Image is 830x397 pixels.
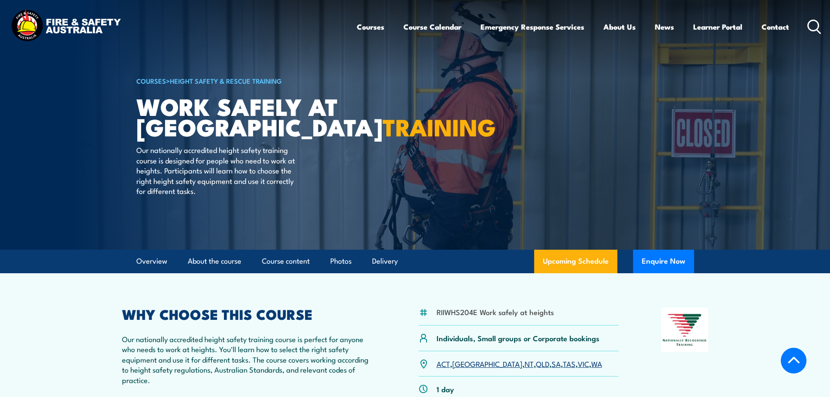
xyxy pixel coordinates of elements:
[762,15,789,38] a: Contact
[122,308,376,320] h2: WHY CHOOSE THIS COURSE
[403,15,461,38] a: Course Calendar
[633,250,694,273] button: Enquire Now
[437,359,602,369] p: , , , , , , ,
[563,358,576,369] a: TAS
[578,358,589,369] a: VIC
[525,358,534,369] a: NT
[437,358,450,369] a: ACT
[437,384,454,394] p: 1 day
[136,76,166,85] a: COURSES
[383,108,496,144] strong: TRAINING
[452,358,522,369] a: [GEOGRAPHIC_DATA]
[534,250,617,273] a: Upcoming Schedule
[372,250,398,273] a: Delivery
[693,15,742,38] a: Learner Portal
[136,75,352,86] h6: >
[437,307,554,317] li: RIIWHS204E Work safely at heights
[591,358,602,369] a: WA
[357,15,384,38] a: Courses
[481,15,584,38] a: Emergency Response Services
[655,15,674,38] a: News
[330,250,352,273] a: Photos
[603,15,636,38] a: About Us
[170,76,282,85] a: Height Safety & Rescue Training
[136,250,167,273] a: Overview
[262,250,310,273] a: Course content
[188,250,241,273] a: About the course
[437,333,600,343] p: Individuals, Small groups or Corporate bookings
[552,358,561,369] a: SA
[122,334,376,385] p: Our nationally accredited height safety training course is perfect for anyone who needs to work a...
[136,96,352,136] h1: Work Safely at [GEOGRAPHIC_DATA]
[136,145,295,196] p: Our nationally accredited height safety training course is designed for people who need to work a...
[536,358,549,369] a: QLD
[661,308,708,352] img: Nationally Recognised Training logo.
